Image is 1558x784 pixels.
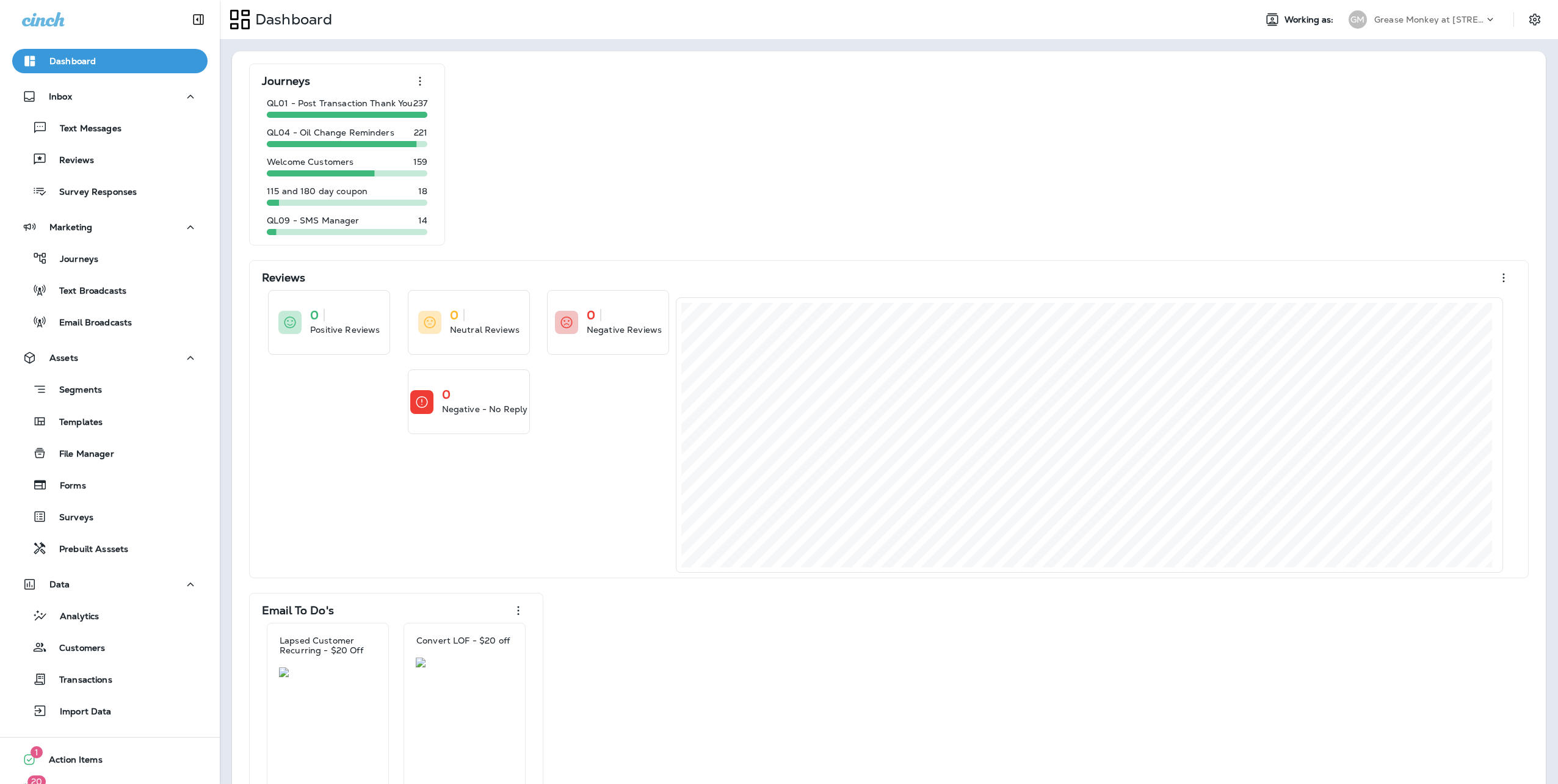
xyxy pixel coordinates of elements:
[49,222,92,232] p: Marketing
[442,388,451,401] p: 0
[12,84,208,109] button: Inbox
[12,504,208,529] button: Surveys
[12,215,208,239] button: Marketing
[12,115,208,140] button: Text Messages
[587,324,662,336] p: Negative Reviews
[1524,9,1546,31] button: Settings
[47,318,132,329] p: Email Broadcasts
[48,611,99,623] p: Analytics
[47,385,102,397] p: Segments
[413,98,427,108] p: 237
[413,157,427,167] p: 159
[1349,10,1367,29] div: GM
[12,572,208,597] button: Data
[49,92,72,101] p: Inbox
[12,346,208,370] button: Assets
[49,579,70,589] p: Data
[47,286,126,297] p: Text Broadcasts
[12,603,208,628] button: Analytics
[267,98,413,108] p: QL01 - Post Transaction Thank You
[12,309,208,335] button: Email Broadcasts
[12,634,208,660] button: Customers
[418,186,427,196] p: 18
[31,746,43,758] span: 1
[12,277,208,303] button: Text Broadcasts
[587,309,595,321] p: 0
[442,403,528,415] p: Negative - No Reply
[12,408,208,434] button: Templates
[280,636,376,655] p: Lapsed Customer Recurring - $20 Off
[279,667,377,677] img: ce5f77d1-6811-4a0a-945c-996606cd3583.jpg
[267,186,368,196] p: 115 and 180 day coupon
[12,747,208,772] button: 1Action Items
[47,544,128,556] p: Prebuilt Asssets
[12,178,208,204] button: Survey Responses
[12,666,208,692] button: Transactions
[12,698,208,724] button: Import Data
[12,472,208,498] button: Forms
[48,254,98,266] p: Journeys
[450,309,458,321] p: 0
[310,309,319,321] p: 0
[1374,15,1484,24] p: Grease Monkey at [STREET_ADDRESS]
[12,376,208,402] button: Segments
[47,187,137,198] p: Survey Responses
[416,636,510,645] p: Convert LOF - $20 off
[37,755,103,769] span: Action Items
[48,481,86,492] p: Forms
[310,324,380,336] p: Positive Reviews
[12,245,208,271] button: Journeys
[49,353,78,363] p: Assets
[49,56,96,66] p: Dashboard
[267,216,360,225] p: QL09 - SMS Manager
[267,157,353,167] p: Welcome Customers
[262,604,334,617] p: Email To Do's
[48,123,121,135] p: Text Messages
[12,535,208,561] button: Prebuilt Asssets
[47,449,114,460] p: File Manager
[416,658,513,667] img: d8194116-9b96-4567-9077-070e071c550d.jpg
[47,675,112,686] p: Transactions
[47,155,94,167] p: Reviews
[414,128,427,137] p: 221
[250,10,332,29] p: Dashboard
[262,75,310,87] p: Journeys
[1284,15,1336,25] span: Working as:
[181,7,216,32] button: Collapse Sidebar
[12,147,208,172] button: Reviews
[262,272,305,284] p: Reviews
[418,216,427,225] p: 14
[48,706,112,718] p: Import Data
[450,324,520,336] p: Neutral Reviews
[267,128,394,137] p: QL04 - Oil Change Reminders
[47,643,105,655] p: Customers
[47,512,93,524] p: Surveys
[47,417,103,429] p: Templates
[12,49,208,73] button: Dashboard
[12,440,208,466] button: File Manager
